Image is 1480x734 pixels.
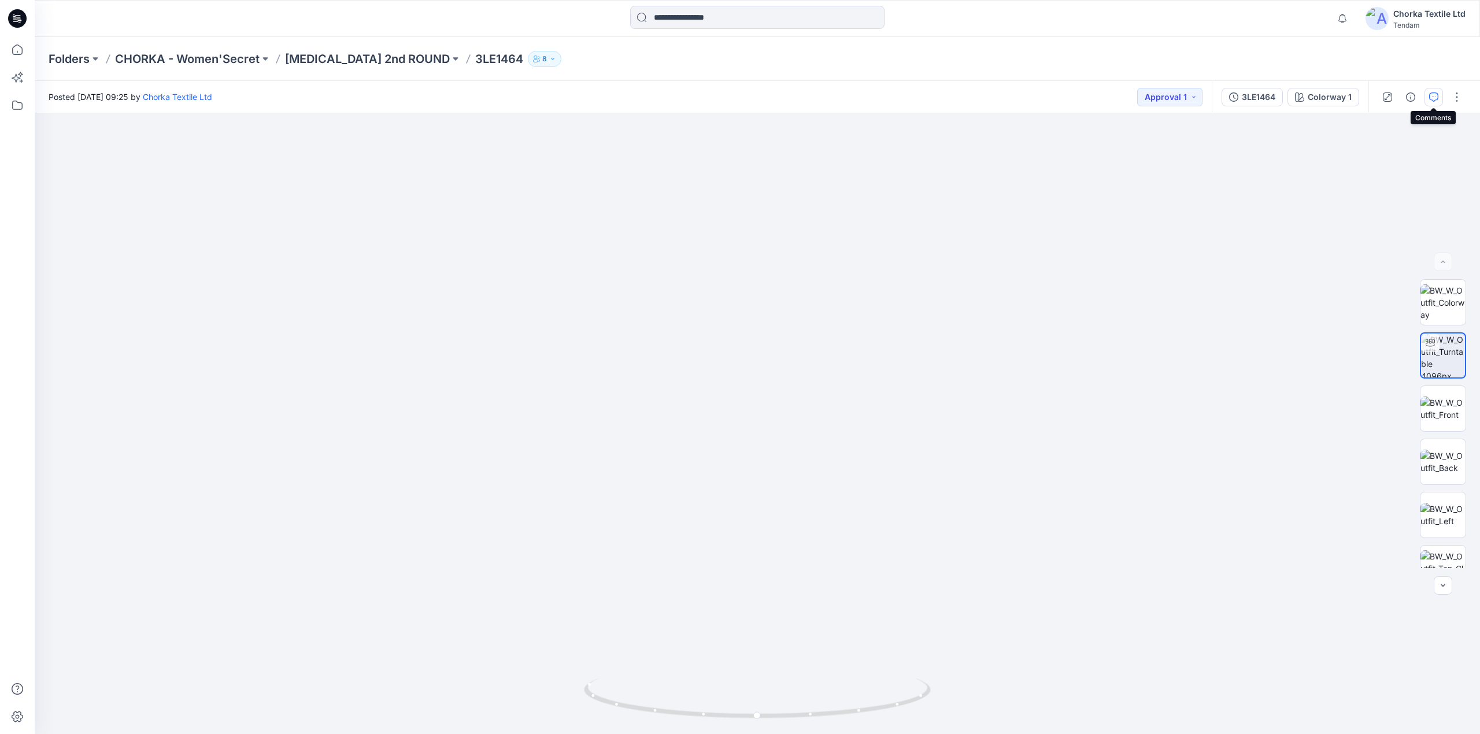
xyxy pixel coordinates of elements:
div: 3LE1464 [1242,91,1275,103]
p: 3LE1464 [475,51,523,67]
a: CHORKA - Women'Secret [115,51,260,67]
a: Folders [49,51,90,67]
div: Colorway 1 [1308,91,1352,103]
button: 8 [528,51,561,67]
button: 3LE1464 [1222,88,1283,106]
img: BW_W_Outfit_Back [1420,450,1466,474]
img: avatar [1366,7,1389,30]
a: Chorka Textile Ltd [143,92,212,102]
img: BW_W_Outfit_Left [1420,503,1466,527]
img: BW_W_Outfit_Turntable 4096px [1421,333,1465,377]
img: BW_W_Outfit_Colorway [1420,284,1466,321]
img: BW_W_Outfit_Front [1420,396,1466,421]
button: Colorway 1 [1287,88,1359,106]
div: Tendam [1393,21,1466,29]
span: Posted [DATE] 09:25 by [49,91,212,103]
img: BW_W_Outfit_Top_CloseUp [1420,550,1466,587]
a: [MEDICAL_DATA] 2nd ROUND [285,51,450,67]
button: Details [1401,88,1420,106]
p: 8 [542,53,547,65]
div: Chorka Textile Ltd [1393,7,1466,21]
